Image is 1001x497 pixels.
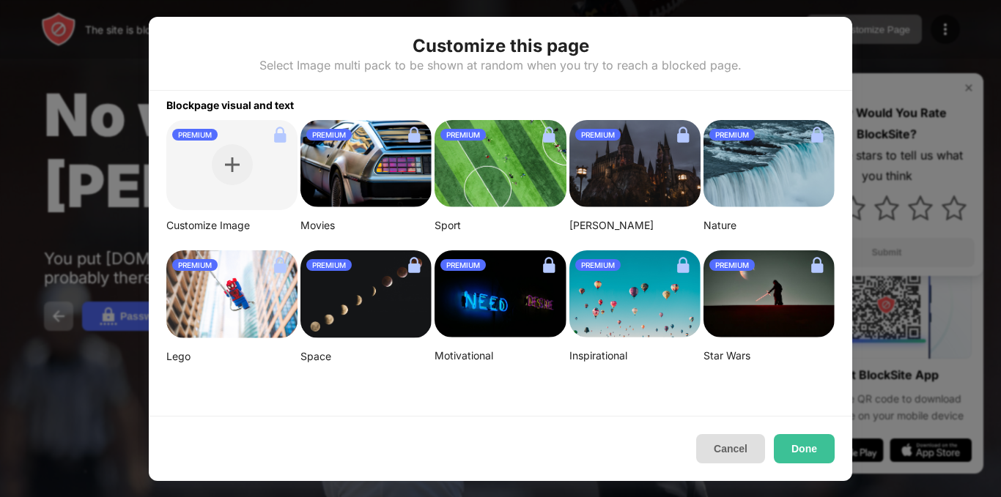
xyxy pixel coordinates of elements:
img: lock.svg [402,123,426,146]
div: Lego [166,350,298,363]
button: Cancel [696,434,765,463]
div: Sport [435,219,566,232]
img: plus.svg [225,157,240,172]
div: PREMIUM [575,129,621,141]
img: aditya-chinchure-LtHTe32r_nA-unsplash.png [703,120,835,208]
img: image-22-small.png [703,250,835,338]
div: PREMIUM [440,129,486,141]
div: Customize Image [166,219,298,232]
div: PREMIUM [575,259,621,271]
img: lock.svg [805,123,829,146]
div: PREMIUM [709,259,755,271]
div: Motivational [435,349,566,362]
div: Movies [300,219,432,232]
img: lock.svg [537,253,561,277]
img: lock.svg [402,253,426,277]
div: Blockpage visual and text [149,91,852,111]
div: PREMIUM [306,259,352,271]
img: lock.svg [268,123,292,146]
div: Inspirational [569,349,701,362]
div: PREMIUM [172,259,218,271]
img: alexis-fauvet-qfWf9Muwp-c-unsplash-small.png [435,250,566,338]
img: lock.svg [537,123,561,146]
img: lock.svg [671,123,695,146]
div: [PERSON_NAME] [569,219,701,232]
div: PREMIUM [306,129,352,141]
div: PREMIUM [709,129,755,141]
div: Select Image multi pack to be shown at random when you try to reach a blocked page. [259,58,742,72]
img: aditya-vyas-5qUJfO4NU4o-unsplash-small.png [569,120,701,208]
img: lock.svg [268,253,292,277]
img: image-26.png [300,120,432,208]
img: lock.svg [671,253,695,277]
img: ian-dooley-DuBNA1QMpPA-unsplash-small.png [569,250,701,338]
div: Customize this page [413,34,589,58]
div: PREMIUM [172,129,218,141]
img: lock.svg [805,253,829,277]
div: Nature [703,219,835,232]
img: mehdi-messrro-gIpJwuHVwt0-unsplash-small.png [166,250,298,338]
button: Done [774,434,835,463]
div: Space [300,350,432,363]
div: Star Wars [703,349,835,362]
div: PREMIUM [440,259,486,271]
img: jeff-wang-p2y4T4bFws4-unsplash-small.png [435,120,566,208]
img: linda-xu-KsomZsgjLSA-unsplash.png [300,250,432,339]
